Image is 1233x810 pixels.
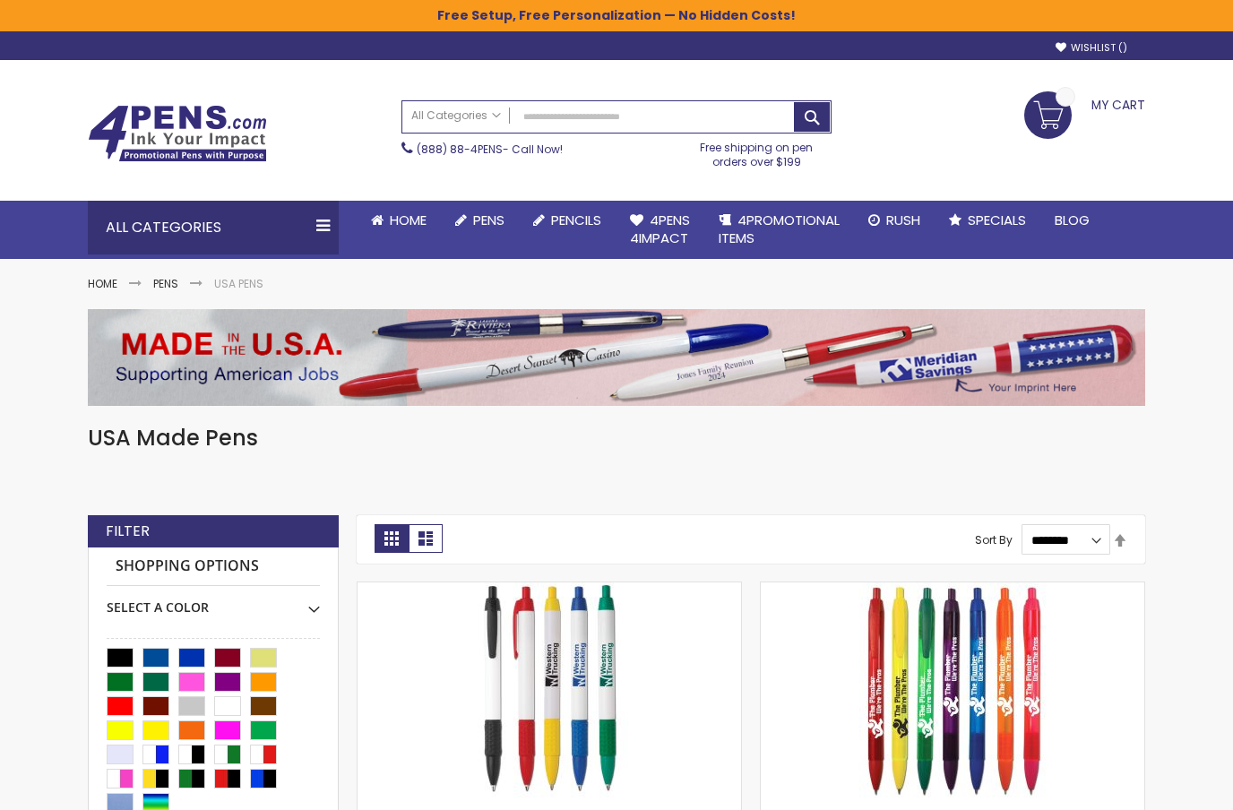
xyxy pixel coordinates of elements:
[107,586,320,616] div: Select A Color
[682,134,832,169] div: Free shipping on pen orders over $199
[886,211,920,229] span: Rush
[845,582,1060,597] a: Monarch-T Translucent Wide Click Ballpoint Pen
[630,211,690,247] span: 4Pens 4impact
[935,201,1040,240] a: Specials
[551,211,601,229] span: Pencils
[390,211,427,229] span: Home
[519,201,616,240] a: Pencils
[442,582,657,797] img: Monarch-G Grip Wide Click Ballpoint Pen - White Body
[1056,41,1127,55] a: Wishlist
[357,201,441,240] a: Home
[417,142,563,157] span: - Call Now!
[473,211,504,229] span: Pens
[616,201,704,259] a: 4Pens4impact
[153,276,178,291] a: Pens
[704,201,854,259] a: 4PROMOTIONALITEMS
[88,309,1145,406] img: USA Pens
[88,201,339,254] div: All Categories
[1055,211,1090,229] span: Blog
[411,108,501,123] span: All Categories
[88,424,1145,452] h1: USA Made Pens
[442,582,657,597] a: Monarch-G Grip Wide Click Ballpoint Pen - White Body
[402,101,510,131] a: All Categories
[968,211,1026,229] span: Specials
[975,532,1013,547] label: Sort By
[214,276,263,291] strong: USA Pens
[441,201,519,240] a: Pens
[88,105,267,162] img: 4Pens Custom Pens and Promotional Products
[854,201,935,240] a: Rush
[1040,201,1104,240] a: Blog
[88,276,117,291] a: Home
[845,582,1060,797] img: Monarch-T Translucent Wide Click Ballpoint Pen
[417,142,503,157] a: (888) 88-4PENS
[107,547,320,586] strong: Shopping Options
[106,521,150,541] strong: Filter
[719,211,840,247] span: 4PROMOTIONAL ITEMS
[375,524,409,553] strong: Grid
